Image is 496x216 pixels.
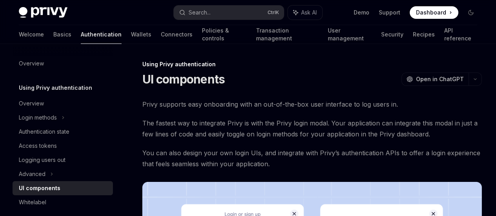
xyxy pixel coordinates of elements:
[416,75,464,83] span: Open in ChatGPT
[13,96,113,111] a: Overview
[379,9,400,16] a: Support
[267,9,279,16] span: Ctrl K
[142,99,482,110] span: Privy supports easy onboarding with an out-of-the-box user interface to log users in.
[19,169,45,179] div: Advanced
[416,9,446,16] span: Dashboard
[13,139,113,153] a: Access tokens
[142,60,482,68] div: Using Privy authentication
[444,25,477,44] a: API reference
[202,25,247,44] a: Policies & controls
[19,7,67,18] img: dark logo
[13,153,113,167] a: Logging users out
[131,25,151,44] a: Wallets
[19,25,44,44] a: Welcome
[19,59,44,68] div: Overview
[256,25,318,44] a: Transaction management
[13,125,113,139] a: Authentication state
[465,6,477,19] button: Toggle dark mode
[13,195,113,209] a: Whitelabel
[19,113,57,122] div: Login methods
[19,99,44,108] div: Overview
[19,127,69,136] div: Authentication state
[53,25,71,44] a: Basics
[328,25,372,44] a: User management
[19,155,65,165] div: Logging users out
[288,5,322,20] button: Ask AI
[161,25,193,44] a: Connectors
[410,6,458,19] a: Dashboard
[19,183,60,193] div: UI components
[381,25,403,44] a: Security
[402,73,469,86] button: Open in ChatGPT
[189,8,211,17] div: Search...
[19,141,57,151] div: Access tokens
[301,9,317,16] span: Ask AI
[413,25,435,44] a: Recipes
[354,9,369,16] a: Demo
[19,83,92,93] h5: Using Privy authentication
[81,25,122,44] a: Authentication
[13,181,113,195] a: UI components
[142,118,482,140] span: The fastest way to integrate Privy is with the Privy login modal. Your application can integrate ...
[174,5,284,20] button: Search...CtrlK
[13,56,113,71] a: Overview
[142,147,482,169] span: You can also design your own login UIs, and integrate with Privy’s authentication APIs to offer a...
[142,72,225,86] h1: UI components
[19,198,46,207] div: Whitelabel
